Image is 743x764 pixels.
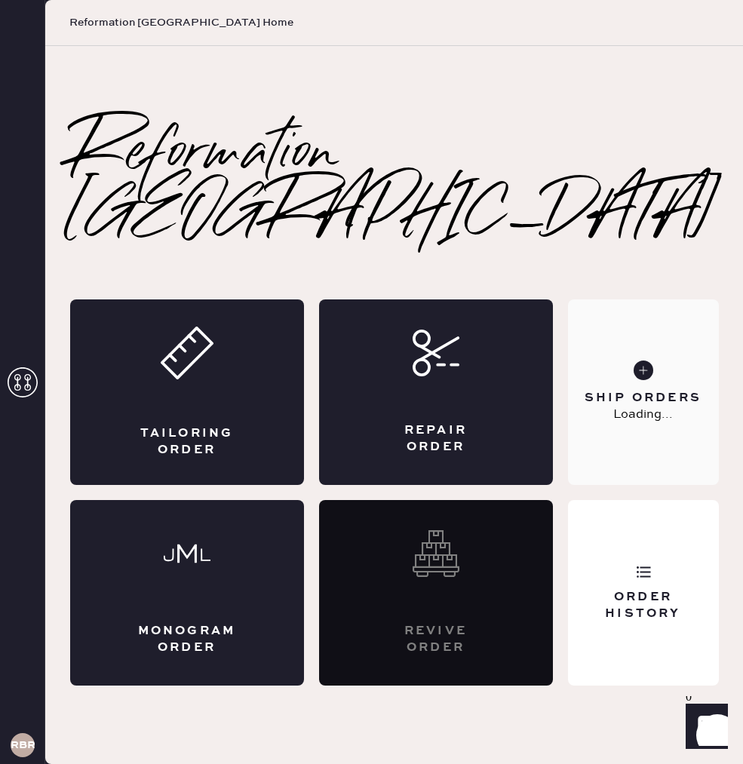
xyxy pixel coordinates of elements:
iframe: Front Chat [671,696,736,761]
div: Interested? Contact us at care@hemster.co [319,500,553,686]
div: Repair Order [379,422,493,456]
div: Ship Orders [585,389,702,406]
div: Revive order [379,622,493,656]
h2: Reformation [GEOGRAPHIC_DATA] [70,124,719,245]
p: Loading... [613,406,673,424]
div: Tailoring Order [130,425,244,459]
div: Monogram Order [130,622,244,656]
span: Reformation [GEOGRAPHIC_DATA] Home [69,15,293,30]
h3: RBRA [11,740,35,750]
div: Order History [580,588,707,622]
